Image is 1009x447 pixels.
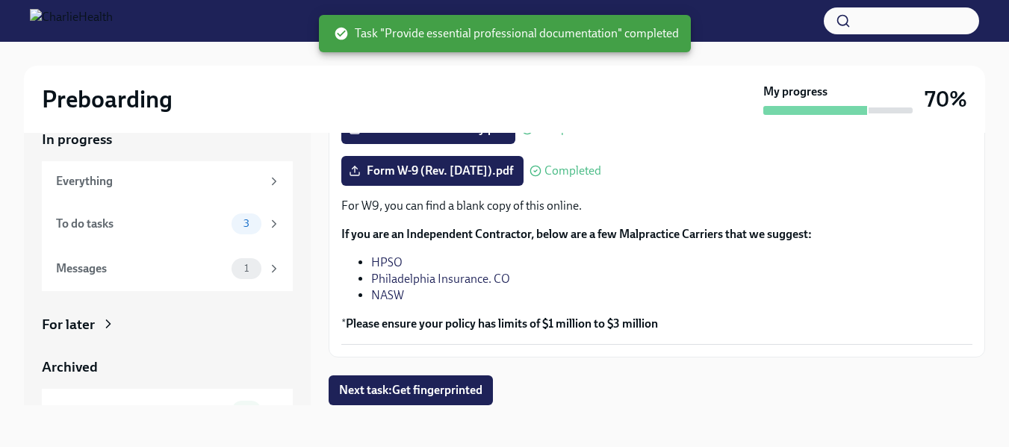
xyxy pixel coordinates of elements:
[346,316,658,331] strong: Please ensure your policy has limits of $1 million to $3 million
[56,216,226,232] div: To do tasks
[329,375,493,405] button: Next task:Get fingerprinted
[352,163,513,178] span: Form W-9 (Rev. [DATE]).pdf
[42,389,293,434] a: Completed tasks
[56,173,261,190] div: Everything
[42,161,293,201] a: Everything
[544,165,601,177] span: Completed
[42,84,173,114] h2: Preboarding
[56,403,226,419] div: Completed tasks
[925,86,967,113] h3: 70%
[30,9,113,33] img: CharlieHealth
[341,156,524,186] label: Form W-9 (Rev. [DATE]).pdf
[341,198,972,214] p: For W9, you can find a blank copy of this online.
[536,123,593,135] span: Completed
[235,218,258,229] span: 3
[341,227,812,241] strong: If you are an Independent Contractor, below are a few Malpractice Carriers that we suggest:
[42,246,293,291] a: Messages1
[371,272,510,286] a: Philadelphia Insurance. CO
[42,315,95,334] div: For later
[371,255,403,269] a: HPSO
[42,315,293,334] a: For later
[56,260,226,277] div: Messages
[763,84,828,100] strong: My progress
[339,383,482,398] span: Next task : Get fingerprinted
[42,201,293,246] a: To do tasks3
[42,357,293,377] a: Archived
[371,288,404,302] a: NASW
[42,130,293,149] a: In progress
[235,263,258,274] span: 1
[334,25,679,42] span: Task "Provide essential professional documentation" completed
